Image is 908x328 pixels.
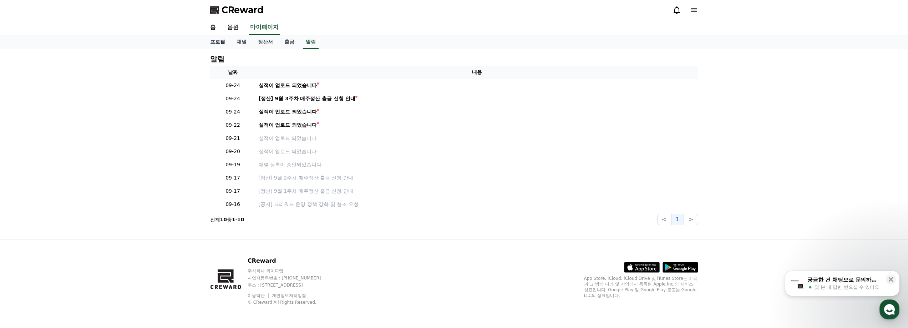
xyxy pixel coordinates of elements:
p: 09-16 [213,201,253,208]
button: > [684,214,698,225]
p: 09-24 [213,108,253,116]
div: 실적이 업로드 되었습니다 [259,121,317,129]
p: © CReward All Rights Reserved. [248,299,335,305]
p: 09-17 [213,174,253,182]
a: 실적이 업로드 되었습니다 [259,121,695,129]
p: 09-17 [213,187,253,195]
span: 대화 [65,237,74,243]
a: 마이페이지 [249,20,280,35]
a: [정산] 9월 2주차 매주정산 출금 신청 안내 [259,174,695,182]
a: 실적이 업로드 되었습니다 [259,148,695,155]
span: CReward [222,4,264,16]
h4: 알림 [210,55,224,63]
a: CReward [210,4,264,16]
button: < [657,214,671,225]
a: 출금 [279,35,300,49]
p: 주식회사 와이피랩 [248,268,335,274]
button: 1 [671,214,684,225]
p: App Store, iCloud, iCloud Drive 및 iTunes Store는 미국과 그 밖의 나라 및 지역에서 등록된 Apple Inc.의 서비스 상표입니다. Goo... [584,276,698,298]
p: 09-19 [213,161,253,168]
a: 대화 [47,226,92,244]
a: 홈 [2,226,47,244]
p: 주소 : [STREET_ADDRESS] [248,282,335,288]
a: 개인정보처리방침 [272,293,306,298]
a: [공지] 크리워드 운영 정책 강화 및 협조 요청 [259,201,695,208]
p: 채널 등록이 승인되었습니다. [259,161,695,168]
p: 사업자등록번호 : [PHONE_NUMBER] [248,275,335,281]
a: 프로필 [204,35,231,49]
a: 채널 [231,35,252,49]
span: 설정 [110,237,119,243]
p: CReward [248,257,335,265]
p: 09-21 [213,135,253,142]
th: 내용 [256,66,698,79]
a: 실적이 업로드 되었습니다 [259,135,695,142]
div: 실적이 업로드 되었습니다 [259,108,317,116]
a: [정산] 9월 1주차 매주정산 출금 신청 안내 [259,187,695,195]
a: [정산] 9월 3주차 매주정산 출금 신청 안내 [259,95,695,102]
p: 전체 중 - [210,216,244,223]
p: 09-20 [213,148,253,155]
strong: 10 [220,217,227,222]
p: 09-22 [213,121,253,129]
a: 이용약관 [248,293,270,298]
div: [정산] 9월 3주차 매주정산 출금 신청 안내 [259,95,356,102]
span: 홈 [22,237,27,243]
a: 홈 [204,20,222,35]
a: 설정 [92,226,137,244]
th: 날짜 [210,66,256,79]
a: 실적이 업로드 되었습니다 [259,108,695,116]
p: 09-24 [213,95,253,102]
a: 정산서 [252,35,279,49]
strong: 1 [232,217,235,222]
a: 실적이 업로드 되었습니다 [259,82,695,89]
p: 09-24 [213,82,253,89]
div: 실적이 업로드 되었습니다 [259,82,317,89]
strong: 10 [237,217,244,222]
a: 알림 [303,35,319,49]
a: 음원 [222,20,244,35]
